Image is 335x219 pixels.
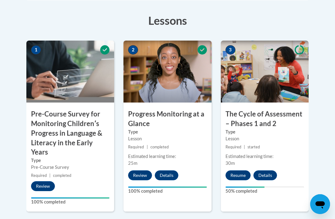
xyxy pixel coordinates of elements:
img: Course Image [123,41,211,103]
div: Your progress [128,186,207,188]
label: 100% completed [31,199,109,205]
h3: Progress Monitoring at a Glance [123,109,211,129]
button: Review [128,170,152,180]
span: Required [31,173,47,178]
img: Course Image [26,41,114,103]
button: Details [155,170,178,180]
span: Required [226,145,241,149]
span: 30m [226,160,235,166]
div: Estimated learning time: [226,153,304,160]
div: Pre-Course Survey [31,164,109,171]
span: | [244,145,245,149]
div: Your progress [226,186,265,188]
span: | [49,173,51,178]
iframe: Button to launch messaging window [310,194,330,214]
div: Estimated learning time: [128,153,207,160]
label: Type [128,129,207,135]
h3: The Cycle of Assessment – Phases 1 and 2 [221,109,309,129]
span: Required [128,145,144,149]
span: 25m [128,160,137,166]
span: completed [150,145,169,149]
div: Your progress [31,197,109,199]
label: Type [226,129,304,135]
label: Type [31,157,109,164]
label: 50% completed [226,188,304,195]
span: | [147,145,148,149]
h3: Pre-Course Survey for Monitoring Childrenʹs Progress in Language & Literacy in the Early Years [26,109,114,157]
h3: Lessons [26,13,309,28]
button: Resume [226,170,251,180]
button: Review [31,181,55,191]
span: 1 [31,45,41,55]
img: Course Image [221,41,309,103]
div: Lesson [226,135,304,142]
span: 2 [128,45,138,55]
label: 100% completed [128,188,207,195]
span: 3 [226,45,235,55]
div: Lesson [128,135,207,142]
button: Details [253,170,277,180]
span: completed [53,173,71,178]
span: started [248,145,260,149]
